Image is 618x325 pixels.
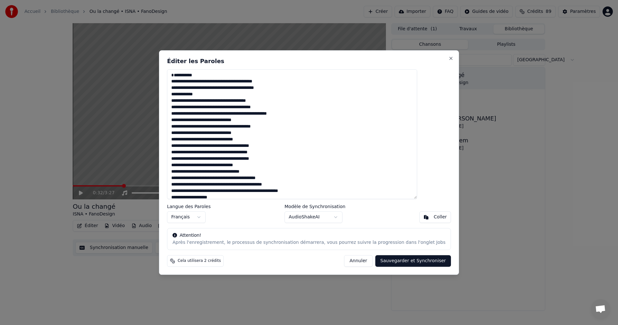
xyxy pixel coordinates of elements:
button: Sauvegarder et Synchroniser [375,255,451,267]
h2: Éditer les Paroles [167,58,451,64]
div: Après l'enregistrement, le processus de synchronisation démarrera, vous pourrez suivre la progres... [173,239,445,246]
button: Annuler [344,255,372,267]
button: Coller [419,211,451,223]
div: Coller [434,214,447,220]
label: Langue des Paroles [167,204,211,209]
span: Cela utilisera 2 crédits [178,258,221,263]
label: Modèle de Synchronisation [285,204,345,209]
div: Attention! [173,232,445,239]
